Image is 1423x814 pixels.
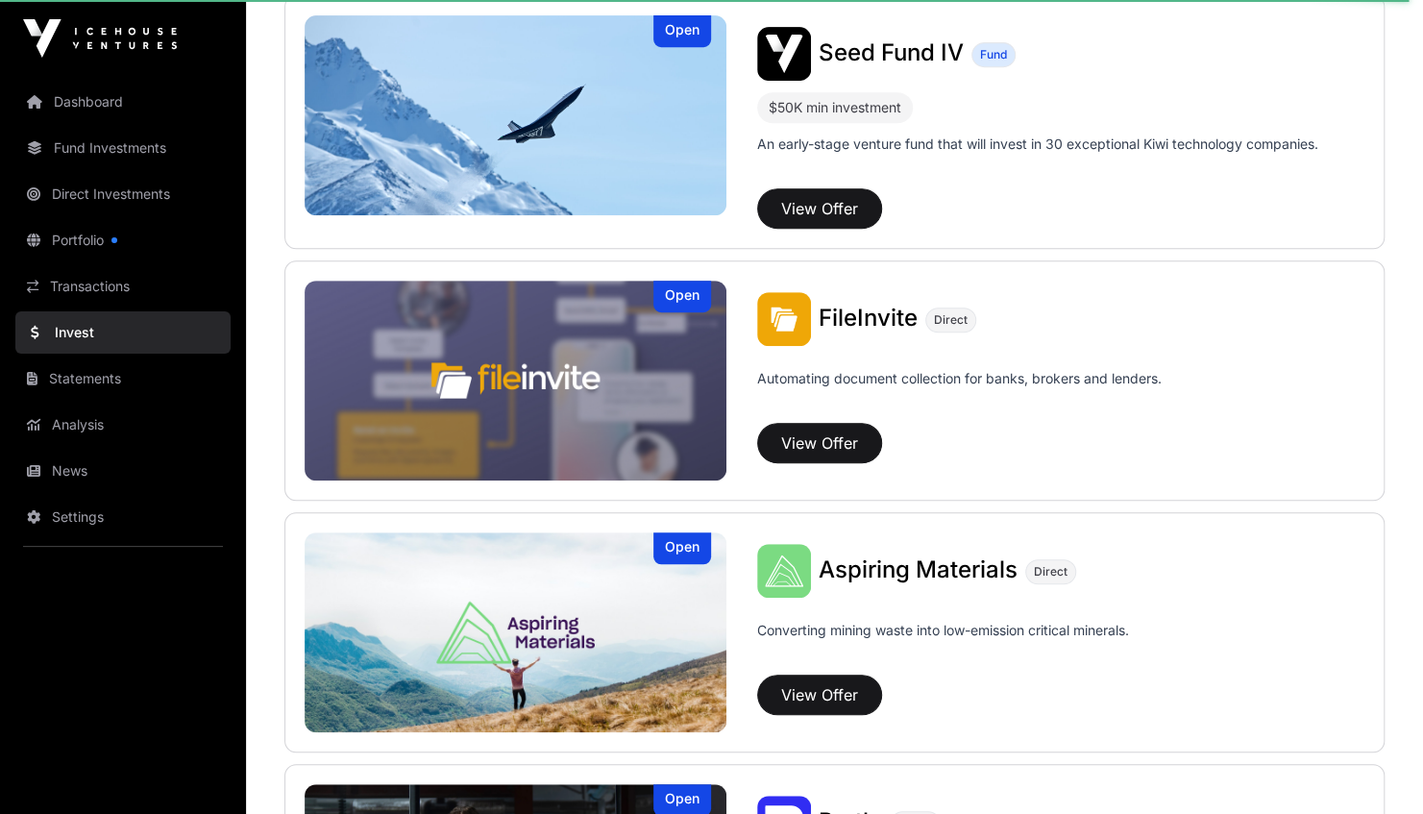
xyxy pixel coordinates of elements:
[819,555,1018,583] span: Aspiring Materials
[15,127,231,169] a: Fund Investments
[757,292,811,346] img: FileInvite
[15,311,231,354] a: Invest
[757,369,1162,415] p: Automating document collection for banks, brokers and lenders.
[757,27,811,81] img: Seed Fund IV
[757,675,882,715] button: View Offer
[15,450,231,492] a: News
[15,265,231,308] a: Transactions
[757,135,1318,154] p: An early-stage venture fund that will invest in 30 exceptional Kiwi technology companies.
[305,532,726,732] a: Aspiring MaterialsOpen
[15,219,231,261] a: Portfolio
[1034,564,1067,580] span: Direct
[769,96,901,119] div: $50K min investment
[15,404,231,446] a: Analysis
[305,281,726,481] a: FileInviteOpen
[819,307,918,332] a: FileInvite
[1327,722,1423,814] iframe: Chat Widget
[305,15,726,215] img: Seed Fund IV
[934,312,968,328] span: Direct
[819,38,964,66] span: Seed Fund IV
[653,281,711,312] div: Open
[757,621,1129,667] p: Converting mining waste into low-emission critical minerals.
[305,532,726,732] img: Aspiring Materials
[15,173,231,215] a: Direct Investments
[819,558,1018,583] a: Aspiring Materials
[305,281,726,481] img: FileInvite
[15,496,231,538] a: Settings
[305,15,726,215] a: Seed Fund IVOpen
[653,532,711,564] div: Open
[15,358,231,400] a: Statements
[653,15,711,47] div: Open
[757,92,913,123] div: $50K min investment
[757,423,882,463] button: View Offer
[757,188,882,229] button: View Offer
[15,81,231,123] a: Dashboard
[23,19,177,58] img: Icehouse Ventures Logo
[819,304,918,332] span: FileInvite
[819,41,964,66] a: Seed Fund IV
[980,47,1007,62] span: Fund
[757,544,811,598] img: Aspiring Materials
